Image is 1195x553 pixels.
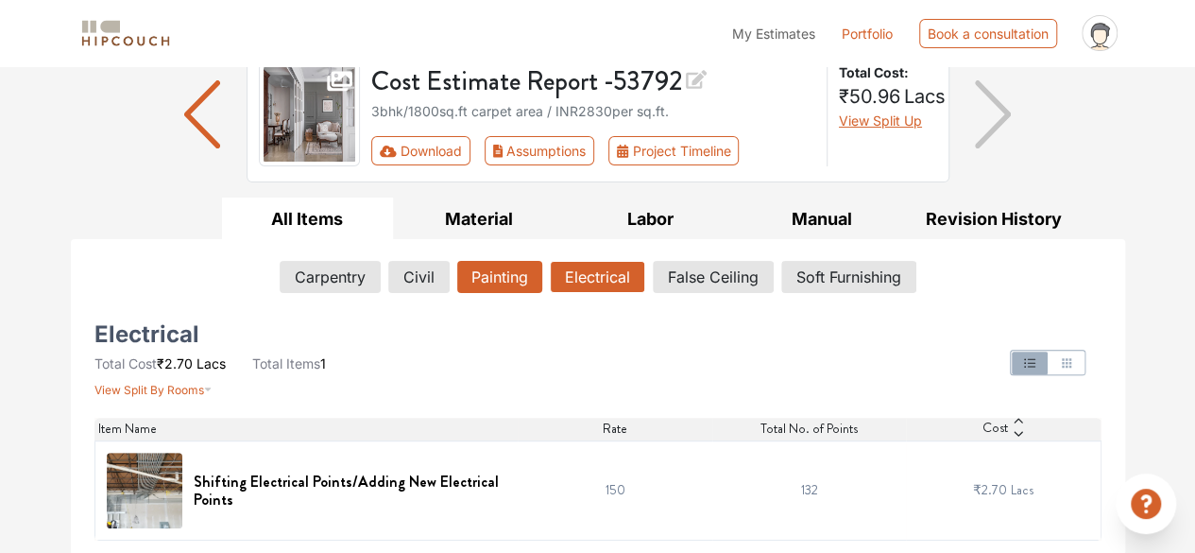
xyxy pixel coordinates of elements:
span: ₹2.70 [973,480,1007,499]
img: Shifting Electrical Points/Adding New Electrical Points [107,453,182,528]
img: arrow left [184,80,221,148]
td: 132 [712,441,907,540]
span: Rate [603,419,627,439]
span: Total Items [252,355,320,372]
span: My Estimates [732,26,815,42]
button: Assumptions [485,136,595,165]
td: 150 [518,441,712,540]
span: Total Cost [94,355,157,372]
button: Painting [457,261,542,293]
li: 1 [252,354,326,373]
button: Carpentry [280,261,381,293]
button: Material [393,198,565,240]
div: First group [371,136,754,165]
a: Portfolio [842,24,893,43]
span: Lacs [196,355,226,372]
button: Electrical [550,261,645,293]
span: Cost [982,418,1008,441]
span: Lacs [1011,480,1033,499]
button: Civil [388,261,450,293]
span: logo-horizontal.svg [78,12,173,55]
span: View Split By Rooms [94,383,204,397]
img: logo-horizontal.svg [78,17,173,50]
button: Download [371,136,470,165]
h3: Cost Estimate Report - 53792 [371,62,815,97]
button: View Split By Rooms [94,373,213,399]
span: View Split Up [839,112,922,129]
button: Labor [565,198,737,240]
button: Project Timeline [608,136,739,165]
button: False Ceiling [653,261,774,293]
div: Book a consultation [919,19,1057,48]
strong: Total Cost: [839,62,933,82]
span: Item Name [98,419,157,439]
span: Total No. of Points [760,419,858,439]
div: Toolbar with button groups [371,136,815,165]
h5: Electrical [94,327,199,342]
button: Revision History [908,198,1080,240]
button: Soft Furnishing [781,261,916,293]
div: 3bhk / 1800 sq.ft carpet area / INR 2830 per sq.ft. [371,101,815,121]
button: All Items [222,198,394,240]
span: ₹2.70 [157,355,193,372]
span: Lacs [904,85,946,108]
span: ₹50.96 [839,85,900,108]
img: arrow right [975,80,1012,148]
button: Manual [736,198,908,240]
img: gallery [259,62,361,166]
button: View Split Up [839,111,922,130]
h6: Shifting Electrical Points/Adding New Electrical Points [194,473,507,509]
